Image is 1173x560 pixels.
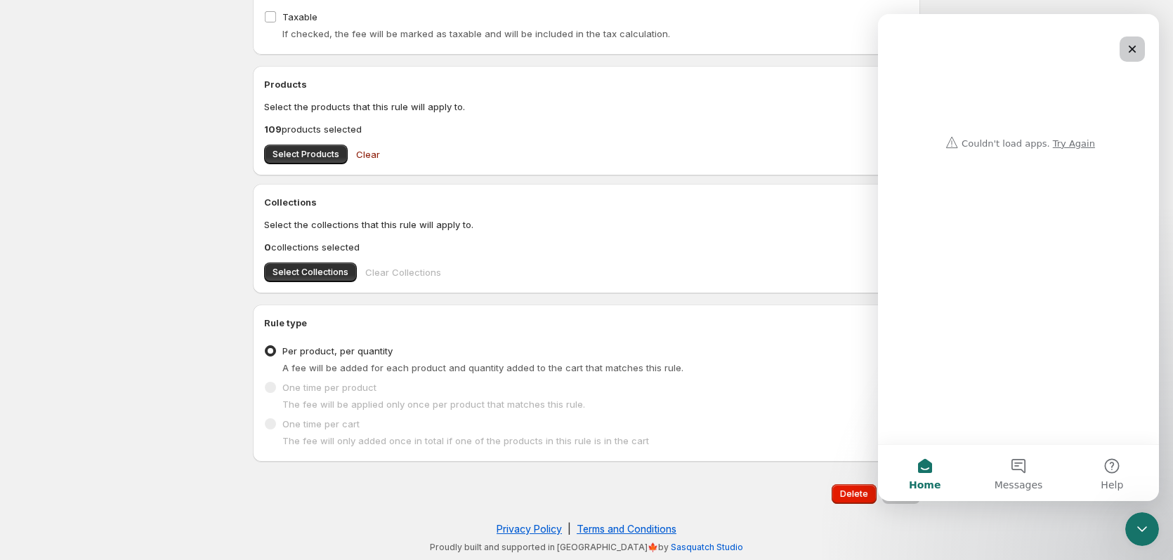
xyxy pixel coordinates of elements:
span: Delete [840,488,868,500]
span: If checked, the fee will be marked as taxable and will be included in the tax calculation. [282,28,670,39]
span: Select Products [273,149,339,160]
h2: Rule type [264,316,909,330]
span: The fee will be applied only once per product that matches this rule. [282,399,585,410]
span: Clear [356,147,380,161]
span: The fee will only added once in total if one of the products in this rule is in the cart [282,435,649,446]
p: collections selected [264,240,909,254]
button: Clear [348,140,388,168]
p: Select the collections that this rule will apply to. [264,218,909,232]
a: Sasquatch Studio [671,542,743,552]
a: Privacy Policy [497,523,562,535]
button: Select Products [264,145,348,164]
iframe: Intercom live chat [1125,512,1159,546]
h2: Products [264,77,909,91]
b: 0 [264,241,271,253]
p: Proudly built and supported in [GEOGRAPHIC_DATA]🍁by [260,542,913,553]
p: Select the products that this rule will apply to. [264,100,909,114]
b: 109 [264,124,282,135]
span: Per product, per quantity [282,345,393,356]
iframe: Intercom live chat [878,14,1159,501]
span: | [568,523,571,535]
button: Delete [832,484,877,504]
span: One time per product [282,382,376,393]
span: A fee will be added for each product and quantity added to the cart that matches this rule. [282,362,683,373]
span: Taxable [282,11,317,22]
a: Terms and Conditions [577,523,676,535]
h2: Collections [264,195,909,209]
button: Select Collections [264,262,357,282]
span: Select Collections [273,267,348,278]
span: One time per cart [282,418,360,429]
p: products selected [264,122,909,136]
